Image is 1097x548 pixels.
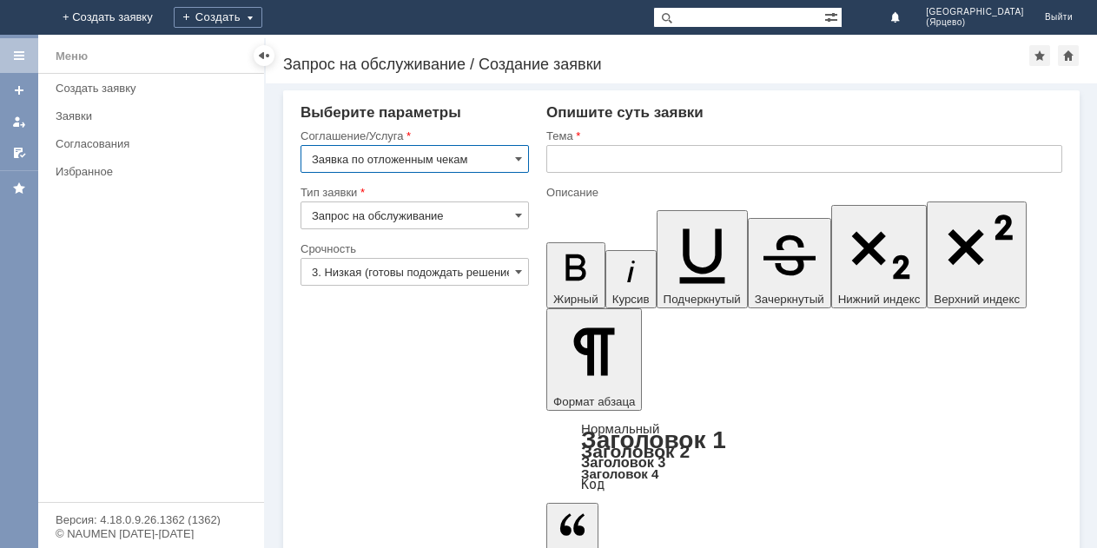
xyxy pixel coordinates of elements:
[546,242,605,308] button: Жирный
[301,104,461,121] span: Выберите параметры
[56,528,247,539] div: © NAUMEN [DATE]-[DATE]
[581,477,605,492] a: Код
[748,218,831,308] button: Зачеркнутый
[553,293,598,306] span: Жирный
[56,46,88,67] div: Меню
[283,56,1029,73] div: Запрос на обслуживание / Создание заявки
[56,137,254,150] div: Согласования
[926,7,1024,17] span: [GEOGRAPHIC_DATA]
[5,76,33,104] a: Создать заявку
[926,17,1024,28] span: (Ярцево)
[581,441,690,461] a: Заголовок 2
[581,454,665,470] a: Заголовок 3
[301,130,525,142] div: Соглашение/Услуга
[1058,45,1079,66] div: Сделать домашней страницей
[824,8,842,24] span: Расширенный поиск
[546,308,642,411] button: Формат абзаца
[49,75,261,102] a: Создать заявку
[49,102,261,129] a: Заявки
[664,293,741,306] span: Подчеркнутый
[546,130,1059,142] div: Тема
[174,7,262,28] div: Создать
[56,165,235,178] div: Избранное
[934,293,1020,306] span: Верхний индекс
[49,130,261,157] a: Согласования
[581,421,659,436] a: Нормальный
[5,139,33,167] a: Мои согласования
[56,82,254,95] div: Создать заявку
[5,108,33,135] a: Мои заявки
[755,293,824,306] span: Зачеркнутый
[254,45,274,66] div: Скрыть меню
[605,250,657,308] button: Курсив
[831,205,928,308] button: Нижний индекс
[56,109,254,122] div: Заявки
[838,293,921,306] span: Нижний индекс
[301,187,525,198] div: Тип заявки
[546,104,704,121] span: Опишите суть заявки
[553,395,635,408] span: Формат абзаца
[581,466,658,481] a: Заголовок 4
[657,210,748,308] button: Подчеркнутый
[56,514,247,525] div: Версия: 4.18.0.9.26.1362 (1362)
[612,293,650,306] span: Курсив
[301,243,525,254] div: Срочность
[1029,45,1050,66] div: Добавить в избранное
[581,426,726,453] a: Заголовок 1
[546,423,1062,491] div: Формат абзаца
[927,201,1027,308] button: Верхний индекс
[546,187,1059,198] div: Описание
